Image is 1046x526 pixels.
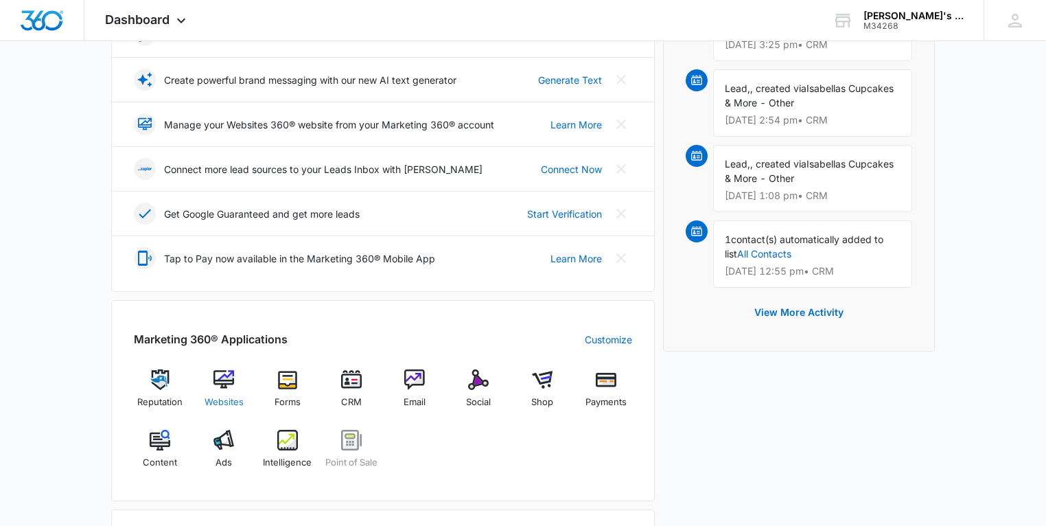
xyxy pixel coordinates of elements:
[725,82,894,108] span: Isabellas Cupcakes & More - Other
[198,369,251,419] a: Websites
[610,113,632,135] button: Close
[325,456,377,470] span: Point of Sale
[725,233,731,245] span: 1
[216,456,232,470] span: Ads
[275,396,301,409] span: Forms
[134,430,187,479] a: Content
[325,369,377,419] a: CRM
[550,251,602,266] a: Learn More
[164,162,483,176] p: Connect more lead sources to your Leads Inbox with [PERSON_NAME]
[164,251,435,266] p: Tap to Pay now available in the Marketing 360® Mobile App
[388,369,441,419] a: Email
[325,430,377,479] a: Point of Sale
[263,456,312,470] span: Intelligence
[164,207,360,221] p: Get Google Guaranteed and get more leads
[750,158,806,170] span: , created via
[105,12,170,27] span: Dashboard
[725,158,750,170] span: Lead,
[610,158,632,180] button: Close
[134,331,288,347] h2: Marketing 360® Applications
[134,369,187,419] a: Reputation
[725,158,894,184] span: Isabellas Cupcakes & More - Other
[725,115,900,125] p: [DATE] 2:54 pm • CRM
[404,396,426,409] span: Email
[610,69,632,91] button: Close
[527,207,602,221] a: Start Verification
[725,82,750,94] span: Lead,
[585,396,627,409] span: Payments
[164,73,456,87] p: Create powerful brand messaging with our new AI text generator
[610,203,632,225] button: Close
[341,396,362,409] span: CRM
[261,369,314,419] a: Forms
[541,162,602,176] a: Connect Now
[725,266,900,276] p: [DATE] 12:55 pm • CRM
[579,369,632,419] a: Payments
[737,248,791,260] a: All Contacts
[741,296,857,329] button: View More Activity
[452,369,505,419] a: Social
[205,396,244,409] span: Websites
[137,396,183,409] span: Reputation
[198,430,251,479] a: Ads
[538,73,602,87] a: Generate Text
[164,117,494,132] p: Manage your Websites 360® website from your Marketing 360® account
[516,369,569,419] a: Shop
[750,82,806,94] span: , created via
[725,40,900,49] p: [DATE] 3:25 pm • CRM
[610,247,632,269] button: Close
[863,10,964,21] div: account name
[725,191,900,201] p: [DATE] 1:08 pm • CRM
[261,430,314,479] a: Intelligence
[725,233,883,260] span: contact(s) automatically added to list
[466,396,491,409] span: Social
[531,396,553,409] span: Shop
[550,117,602,132] a: Learn More
[143,456,177,470] span: Content
[863,21,964,31] div: account id
[585,332,632,347] a: Customize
